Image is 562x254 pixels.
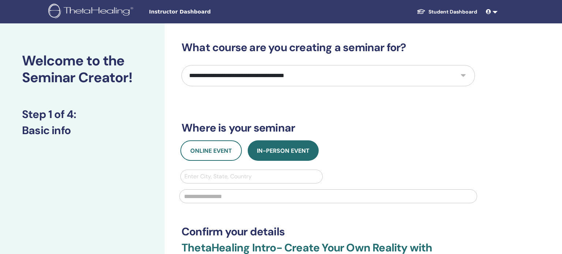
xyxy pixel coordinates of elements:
[181,225,475,238] h3: Confirm your details
[180,140,242,161] button: Online Event
[411,5,483,19] a: Student Dashboard
[181,121,475,134] h3: Where is your seminar
[248,140,319,161] button: In-Person Event
[181,41,475,54] h3: What course are you creating a seminar for?
[149,8,259,16] span: Instructor Dashboard
[48,4,136,20] img: logo.png
[257,147,310,155] span: In-Person Event
[417,8,426,15] img: graduation-cap-white.svg
[22,124,143,137] h3: Basic info
[22,53,143,86] h2: Welcome to the Seminar Creator!
[22,108,143,121] h3: Step 1 of 4 :
[190,147,232,155] span: Online Event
